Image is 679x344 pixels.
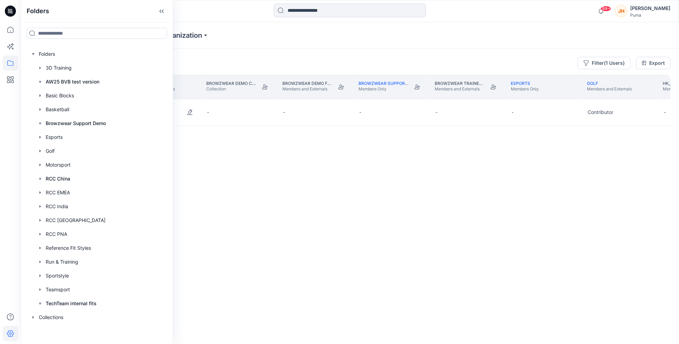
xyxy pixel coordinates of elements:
p: - [664,109,666,116]
p: - [359,109,361,116]
div: [PERSON_NAME] [630,4,670,12]
a: Esports [511,81,530,86]
p: - [435,109,437,116]
button: Join [259,81,271,93]
p: Members Only [511,86,539,92]
button: Edit Role [183,106,196,118]
p: TechTeam internal fits [46,299,97,308]
p: Browzwear Demo Folder [282,81,332,86]
a: Golf [587,81,598,86]
div: JH [615,5,627,17]
p: - [207,109,209,116]
p: AW25 BVB test version [46,78,99,86]
p: Members and Externals [435,86,485,92]
p: - [283,109,285,116]
p: RCC China [46,175,70,183]
button: Become Moderator [411,81,424,93]
p: Browzwear Demo Collection [206,81,256,86]
p: Members and Externals [282,86,332,92]
button: Filter(1 Users) [578,57,631,69]
button: Join [487,81,500,93]
button: Join [335,81,347,93]
a: Browzwear Support Demo [359,81,421,86]
p: Members Only [359,86,408,92]
p: - [511,109,514,116]
p: Contributor [588,109,613,116]
a: Export [636,57,671,69]
p: Browzwear Support Demo [46,119,106,127]
p: Members and Externals [587,86,632,92]
p: Collection [206,86,256,92]
span: 99+ [601,6,611,11]
p: Browzwear Trainer's Personal Zone [435,81,485,86]
div: Puma [630,12,670,18]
